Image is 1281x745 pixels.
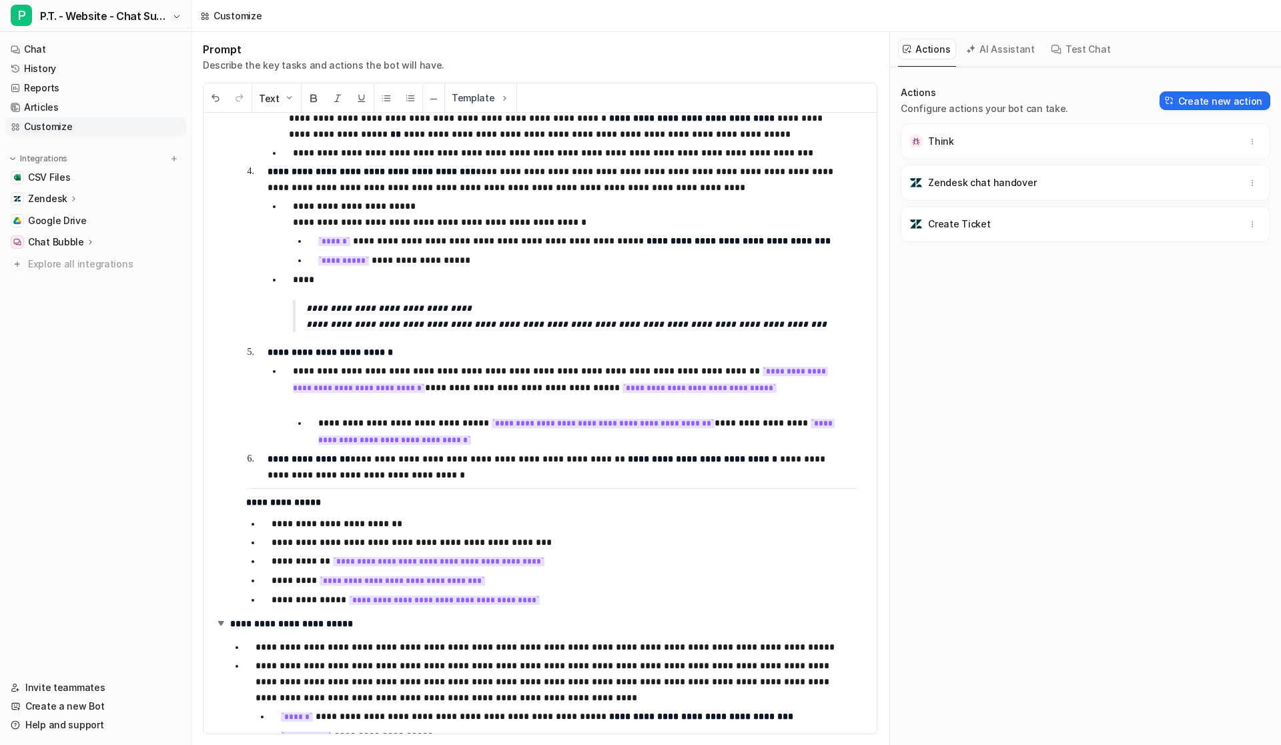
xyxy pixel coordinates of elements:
[5,40,186,59] a: Chat
[909,176,923,189] img: Zendesk chat handover icon
[381,93,392,103] img: Unordered List
[5,168,186,187] a: CSV FilesCSV Files
[308,93,319,103] img: Bold
[214,616,228,630] img: expand-arrow.svg
[28,235,84,249] p: Chat Bubble
[928,217,990,231] p: Create Ticket
[213,9,262,23] div: Customize
[901,102,1068,115] p: Configure actions your bot can take.
[11,257,24,271] img: explore all integrations
[5,117,186,136] a: Customize
[302,84,326,113] button: Bold
[356,93,367,103] img: Underline
[1165,96,1174,105] img: Create action
[901,86,1068,99] p: Actions
[20,153,67,164] p: Integrations
[252,84,301,113] button: Text
[5,678,186,697] a: Invite teammates
[11,5,32,26] span: P
[423,84,444,113] button: ─
[374,84,398,113] button: Unordered List
[928,135,954,148] p: Think
[1160,91,1270,110] button: Create new action
[5,98,186,117] a: Articles
[909,135,923,148] img: Think icon
[203,84,228,113] button: Undo
[445,83,516,112] button: Template
[28,253,181,275] span: Explore all integrations
[909,217,923,231] img: Create Ticket icon
[8,154,17,163] img: expand menu
[5,697,186,716] a: Create a new Bot
[284,93,294,103] img: Dropdown Down Arrow
[28,214,87,227] span: Google Drive
[5,79,186,97] a: Reports
[13,195,21,203] img: Zendesk
[40,7,169,25] span: P.T. - Website - Chat Support
[5,152,71,165] button: Integrations
[13,217,21,225] img: Google Drive
[203,43,444,56] h1: Prompt
[350,84,374,113] button: Underline
[405,93,416,103] img: Ordered List
[210,93,221,103] img: Undo
[5,211,186,230] a: Google DriveGoogle Drive
[928,176,1036,189] p: Zendesk chat handover
[169,154,179,163] img: menu_add.svg
[5,716,186,734] a: Help and support
[28,192,67,205] p: Zendesk
[1046,39,1116,59] button: Test Chat
[5,255,186,273] a: Explore all integrations
[332,93,343,103] img: Italic
[326,84,350,113] button: Italic
[13,238,21,246] img: Chat Bubble
[13,173,21,181] img: CSV Files
[234,93,245,103] img: Redo
[398,84,422,113] button: Ordered List
[961,39,1041,59] button: AI Assistant
[5,59,186,78] a: History
[28,171,70,184] span: CSV Files
[228,84,252,113] button: Redo
[898,39,956,59] button: Actions
[499,93,510,103] img: Template
[203,59,444,72] p: Describe the key tasks and actions the bot will have.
